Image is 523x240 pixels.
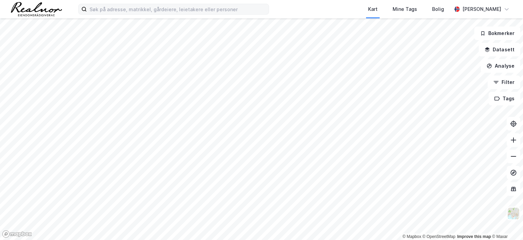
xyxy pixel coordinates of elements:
div: Bolig [432,5,444,13]
img: Z [507,207,520,220]
div: [PERSON_NAME] [462,5,501,13]
a: Improve this map [457,234,491,239]
img: realnor-logo.934646d98de889bb5806.png [11,2,62,16]
button: Datasett [479,43,520,56]
input: Søk på adresse, matrikkel, gårdeiere, leietakere eller personer [87,4,269,14]
button: Tags [489,92,520,105]
button: Filter [488,75,520,89]
div: Kart [368,5,378,13]
a: OpenStreetMap [423,234,456,239]
a: Mapbox homepage [2,230,32,238]
div: Mine Tags [393,5,417,13]
button: Bokmerker [474,27,520,40]
iframe: Chat Widget [489,207,523,240]
div: Kontrollprogram for chat [489,207,523,240]
button: Analyse [481,59,520,73]
a: Mapbox [402,234,421,239]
